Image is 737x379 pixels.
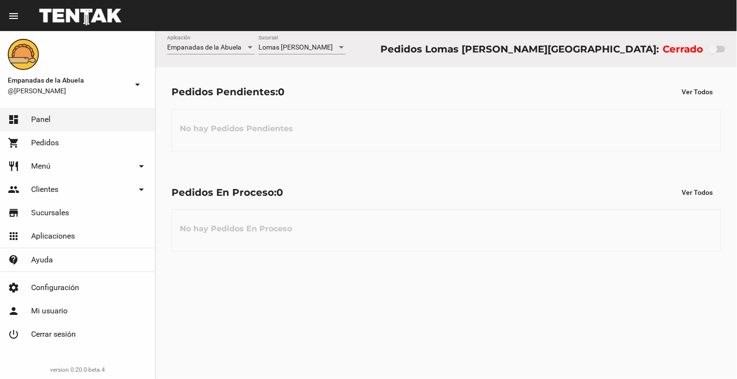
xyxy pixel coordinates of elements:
span: @[PERSON_NAME] [8,86,128,96]
span: Configuración [31,283,79,293]
span: Ver Todos [682,88,713,96]
span: Menú [31,161,51,171]
mat-icon: power_settings_new [8,328,19,340]
h3: No hay Pedidos Pendientes [172,114,301,143]
span: Lomas [PERSON_NAME] [258,43,333,51]
span: Pedidos [31,138,59,148]
mat-icon: people [8,184,19,195]
button: Ver Todos [674,184,721,201]
mat-icon: dashboard [8,114,19,125]
span: Mi usuario [31,306,68,316]
mat-icon: apps [8,230,19,242]
mat-icon: person [8,305,19,317]
mat-icon: arrow_drop_down [136,160,147,172]
span: Aplicaciones [31,231,75,241]
span: Ver Todos [682,189,713,196]
mat-icon: restaurant [8,160,19,172]
mat-icon: contact_support [8,254,19,266]
mat-icon: arrow_drop_down [132,79,143,90]
img: f0136945-ed32-4f7c-91e3-a375bc4bb2c5.png [8,39,39,70]
span: 0 [276,187,283,198]
span: 0 [278,86,285,98]
span: Panel [31,115,51,124]
div: version 0.20.0-beta.4 [8,365,147,375]
button: Ver Todos [674,83,721,101]
mat-icon: settings [8,282,19,293]
span: Sucursales [31,208,69,218]
mat-icon: shopping_cart [8,137,19,149]
span: Empanadas de la Abuela [8,74,128,86]
label: Cerrado [663,41,703,57]
span: Clientes [31,185,58,194]
div: Pedidos Lomas [PERSON_NAME][GEOGRAPHIC_DATA]: [380,41,659,57]
mat-icon: arrow_drop_down [136,184,147,195]
div: Pedidos En Proceso: [171,185,283,200]
mat-icon: store [8,207,19,219]
mat-icon: menu [8,10,19,22]
span: Ayuda [31,255,53,265]
div: Pedidos Pendientes: [171,84,285,100]
h3: No hay Pedidos En Proceso [172,214,300,243]
span: Cerrar sesión [31,329,76,339]
span: Empanadas de la Abuela [167,43,241,51]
